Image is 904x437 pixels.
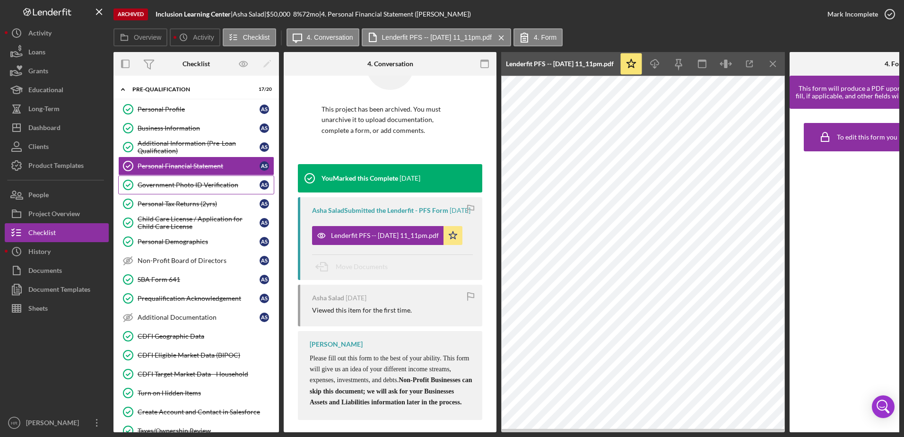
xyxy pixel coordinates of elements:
[307,34,353,41] label: 4. Conversation
[312,226,462,245] button: Lenderfit PFS -- [DATE] 11_11pm.pdf
[312,207,448,214] div: Asha Salad Submitted the Lenderfit - PFS Form
[5,280,109,299] button: Document Templates
[28,43,45,64] div: Loans
[28,24,52,45] div: Activity
[5,261,109,280] button: Documents
[310,341,363,348] div: [PERSON_NAME]
[138,427,274,435] div: Taxes/Ownership Review
[506,60,614,68] div: Lenderfit PFS -- [DATE] 11_11pm.pdf
[450,207,470,214] time: 2025-06-15 03:11
[118,289,274,308] a: Prequalification AcknowledgementAS
[5,80,109,99] button: Educational
[5,413,109,432] button: HR[PERSON_NAME]
[138,314,260,321] div: Additional Documentation
[260,218,269,227] div: A S
[293,10,302,18] div: 8 %
[5,43,109,61] button: Loans
[5,242,109,261] button: History
[5,299,109,318] button: Sheets
[310,376,472,406] strong: Non-Profit Businesses can skip this document; we will ask for your Businesses Assets and Liabilit...
[331,232,439,239] div: Lenderfit PFS -- [DATE] 11_11pm.pdf
[118,346,274,365] a: CDFI Eligible Market Data (BIPOC)
[266,10,293,18] div: $50,000
[5,24,109,43] button: Activity
[260,105,269,114] div: A S
[156,10,231,18] b: Inclusion Learning Center
[5,156,109,175] button: Product Templates
[5,118,109,137] button: Dashboard
[118,232,274,251] a: Personal DemographicsAS
[260,313,269,322] div: A S
[28,204,80,226] div: Project Overview
[223,28,276,46] button: Checklist
[513,28,563,46] button: 4. Form
[5,61,109,80] a: Grants
[28,80,63,102] div: Educational
[312,294,344,302] div: Asha Salad
[5,185,109,204] button: People
[138,295,260,302] div: Prequalification Acknowledgement
[367,60,413,68] div: 4. Conversation
[260,142,269,152] div: A S
[312,306,412,314] div: Viewed this item for the first time.
[138,389,274,397] div: Turn on Hidden Items
[193,34,214,41] label: Activity
[156,10,233,18] div: |
[118,384,274,402] a: Turn on Hidden Items
[138,351,274,359] div: CDFI Eligible Market Data (BIPOC)
[312,255,397,279] button: Move Documents
[5,137,109,156] button: Clients
[28,137,49,158] div: Clients
[336,262,388,271] span: Move Documents
[28,280,90,301] div: Document Templates
[5,204,109,223] button: Project Overview
[118,402,274,421] a: Create Account and Contact in Salesforce
[302,10,319,18] div: 72 mo
[534,34,556,41] label: 4. Form
[138,162,260,170] div: Personal Financial Statement
[113,28,167,46] button: Overview
[118,308,274,327] a: Additional DocumentationAS
[5,223,109,242] a: Checklist
[28,118,61,140] div: Dashboard
[113,9,148,20] div: Archived
[287,28,359,46] button: 4. Conversation
[138,215,260,230] div: Child Care License / Application for Child Care License
[138,257,260,264] div: Non-Profit Board of Directors
[118,138,274,157] a: Additional Information (Pre-Loan Qualification)AS
[118,119,274,138] a: Business InformationAS
[322,104,459,136] p: This project has been archived. You must unarchive it to upload documentation, complete a form, o...
[346,294,366,302] time: 2025-06-15 01:20
[138,124,260,132] div: Business Information
[260,161,269,171] div: A S
[183,60,210,68] div: Checklist
[28,261,62,282] div: Documents
[138,370,274,378] div: CDFI Target Market Data - Household
[362,28,511,46] button: Lenderfit PFS -- [DATE] 11_11pm.pdf
[118,157,274,175] a: Personal Financial StatementAS
[28,185,49,207] div: People
[138,408,274,416] div: Create Account and Contact in Salesforce
[260,275,269,284] div: A S
[233,10,266,18] div: Asha Salad |
[118,194,274,213] a: Personal Tax Returns (2yrs)AS
[138,140,260,155] div: Additional Information (Pre-Loan Qualification)
[5,99,109,118] button: Long-Term
[28,99,60,121] div: Long-Term
[322,175,398,182] div: You Marked this Complete
[118,213,274,232] a: Child Care License / Application for Child Care LicenseAS
[818,5,899,24] button: Mark Incomplete
[134,34,161,41] label: Overview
